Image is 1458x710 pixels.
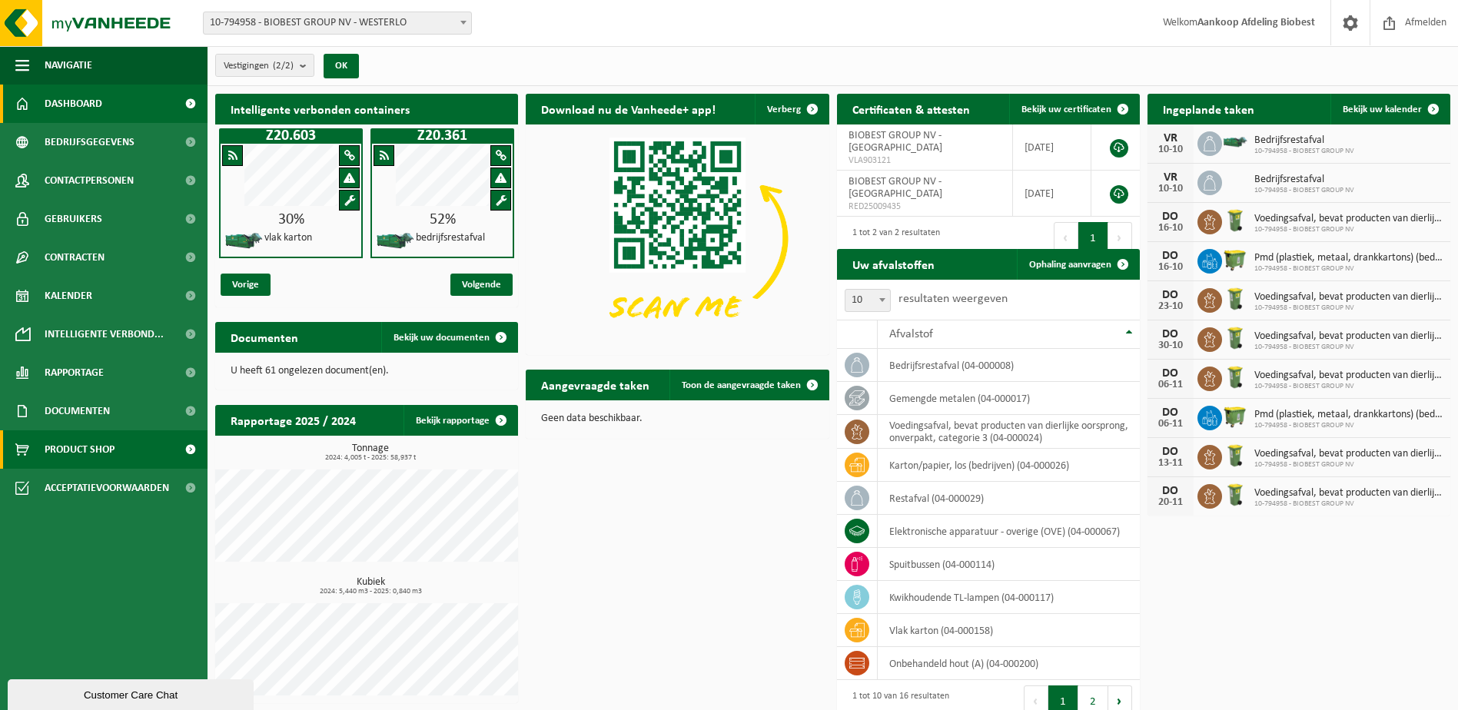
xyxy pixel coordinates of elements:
[215,405,371,435] h2: Rapportage 2025 / 2024
[845,289,891,312] span: 10
[526,124,829,352] img: Download de VHEPlus App
[450,274,513,296] span: Volgende
[273,61,294,71] count: (2/2)
[221,274,271,296] span: Vorige
[767,105,801,114] span: Verberg
[1078,222,1108,253] button: 1
[223,577,518,596] h3: Kubiek
[1254,304,1443,313] span: 10-794958 - BIOBEST GROUP NV
[1222,403,1248,430] img: WB-1100-HPE-GN-50
[1155,289,1186,301] div: DO
[1254,330,1443,343] span: Voedingsafval, bevat producten van dierlijke oorsprong, onverpakt, categorie 3
[224,231,263,250] img: HK-XZ-20-GN-01
[416,233,485,244] h4: bedrijfsrestafval
[849,201,1001,213] span: RED25009435
[1254,213,1443,225] span: Voedingsafval, bevat producten van dierlijke oorsprong, onverpakt, categorie 3
[1254,421,1443,430] span: 10-794958 - BIOBEST GROUP NV
[1222,286,1248,312] img: WB-0140-HPE-GN-50
[849,130,942,154] span: BIOBEST GROUP NV - [GEOGRAPHIC_DATA]
[1254,174,1354,186] span: Bedrijfsrestafval
[669,370,828,400] a: Toon de aangevraagde taken
[1155,419,1186,430] div: 06-11
[1155,301,1186,312] div: 23-10
[1155,223,1186,234] div: 16-10
[898,293,1008,305] label: resultaten weergeven
[394,333,490,343] span: Bekijk uw documenten
[264,233,312,244] h4: vlak karton
[1222,482,1248,508] img: WB-0140-HPE-GN-50
[1155,446,1186,458] div: DO
[1254,134,1354,147] span: Bedrijfsrestafval
[45,238,105,277] span: Contracten
[221,212,361,227] div: 30%
[878,415,1140,449] td: voedingsafval, bevat producten van dierlijke oorsprong, onverpakt, categorie 3 (04-000024)
[1254,264,1443,274] span: 10-794958 - BIOBEST GROUP NV
[204,12,471,34] span: 10-794958 - BIOBEST GROUP NV - WESTERLO
[526,94,731,124] h2: Download nu de Vanheede+ app!
[837,94,985,124] h2: Certificaten & attesten
[1222,247,1248,273] img: WB-1100-HPE-GN-50
[8,676,257,710] iframe: chat widget
[45,161,134,200] span: Contactpersonen
[215,322,314,352] h2: Documenten
[541,413,813,424] p: Geen data beschikbaar.
[45,46,92,85] span: Navigatie
[1155,340,1186,351] div: 30-10
[324,54,359,78] button: OK
[878,382,1140,415] td: gemengde metalen (04-000017)
[1155,144,1186,155] div: 10-10
[1155,497,1186,508] div: 20-11
[1254,291,1443,304] span: Voedingsafval, bevat producten van dierlijke oorsprong, onverpakt, categorie 3
[1222,207,1248,234] img: WB-0140-HPE-GN-50
[1155,250,1186,262] div: DO
[223,128,359,144] h1: Z20.603
[45,392,110,430] span: Documenten
[1155,132,1186,144] div: VR
[1222,443,1248,469] img: WB-0140-HPE-GN-50
[1155,328,1186,340] div: DO
[381,322,516,353] a: Bekijk uw documenten
[215,54,314,77] button: Vestigingen(2/2)
[45,430,115,469] span: Product Shop
[878,449,1140,482] td: karton/papier, los (bedrijven) (04-000026)
[878,647,1140,680] td: onbehandeld hout (A) (04-000200)
[1155,406,1186,419] div: DO
[1155,211,1186,223] div: DO
[45,123,135,161] span: Bedrijfsgegevens
[1254,487,1443,499] span: Voedingsafval, bevat producten van dierlijke oorsprong, onverpakt, categorie 3
[1254,370,1443,382] span: Voedingsafval, bevat producten van dierlijke oorsprong, onverpakt, categorie 3
[755,94,828,124] button: Verberg
[878,548,1140,581] td: spuitbussen (04-000114)
[1222,325,1248,351] img: WB-0140-HPE-GN-50
[889,328,933,340] span: Afvalstof
[1054,222,1078,253] button: Previous
[215,94,518,124] h2: Intelligente verbonden containers
[1155,485,1186,497] div: DO
[1013,124,1091,171] td: [DATE]
[1013,171,1091,217] td: [DATE]
[1009,94,1138,124] a: Bekijk uw certificaten
[1330,94,1449,124] a: Bekijk uw kalender
[1155,367,1186,380] div: DO
[1197,17,1315,28] strong: Aankoop Afdeling Biobest
[223,443,518,462] h3: Tonnage
[1147,94,1270,124] h2: Ingeplande taken
[1017,249,1138,280] a: Ophaling aanvragen
[1108,222,1132,253] button: Next
[1222,135,1248,149] img: HK-XZ-20-GN-01
[1155,380,1186,390] div: 06-11
[1155,262,1186,273] div: 16-10
[1254,448,1443,460] span: Voedingsafval, bevat producten van dierlijke oorsprong, onverpakt, categorie 3
[526,370,665,400] h2: Aangevraagde taken
[1254,225,1443,234] span: 10-794958 - BIOBEST GROUP NV
[1254,186,1354,195] span: 10-794958 - BIOBEST GROUP NV
[878,614,1140,647] td: vlak karton (04-000158)
[1254,147,1354,156] span: 10-794958 - BIOBEST GROUP NV
[1254,382,1443,391] span: 10-794958 - BIOBEST GROUP NV
[849,154,1001,167] span: VLA903121
[223,588,518,596] span: 2024: 5,440 m3 - 2025: 0,840 m3
[1343,105,1422,114] span: Bekijk uw kalender
[1155,184,1186,194] div: 10-10
[224,55,294,78] span: Vestigingen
